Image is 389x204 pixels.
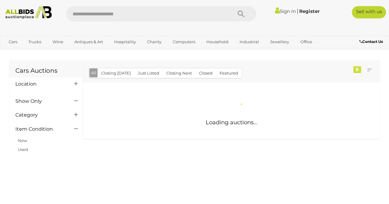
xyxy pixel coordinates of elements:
a: Charity [143,37,165,47]
a: Industrial [236,37,263,47]
a: New [18,138,27,143]
button: Featured [216,68,242,78]
a: [GEOGRAPHIC_DATA] [28,47,80,57]
button: Closing [DATE] [97,68,134,78]
a: Hospitality [110,37,140,47]
div: 0 [353,66,361,73]
b: Contact Us [359,39,383,44]
img: Allbids.com.au [3,6,54,19]
h1: Cars Auctions [15,67,77,74]
a: Household [202,37,232,47]
h4: Show Only [15,98,65,104]
a: Office [296,37,316,47]
a: Register [299,8,320,14]
a: Sports [5,47,25,57]
button: Closed [195,68,216,78]
a: Sell with us [352,6,386,18]
button: Search [225,6,256,21]
button: All [89,68,98,77]
span: Loading auctions... [206,119,257,126]
a: Sign In [275,8,296,14]
a: Jewellery [266,37,293,47]
a: Wine [48,37,67,47]
h4: Item Condition [15,126,65,132]
button: Closing Next [163,68,196,78]
h4: Location [15,81,65,87]
a: Antiques & Art [70,37,107,47]
a: Used [18,147,28,152]
span: | [297,8,298,14]
a: Trucks [24,37,45,47]
a: Cars [5,37,21,47]
h4: Category [15,112,65,118]
a: Contact Us [359,38,384,45]
a: Computers [169,37,199,47]
button: Just Listed [134,68,163,78]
